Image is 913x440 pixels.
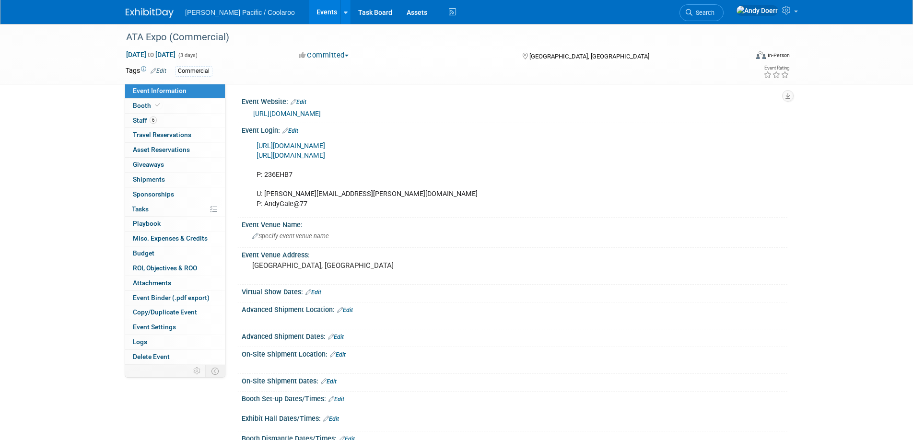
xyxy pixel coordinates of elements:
[125,128,225,142] a: Travel Reservations
[252,261,458,270] pre: [GEOGRAPHIC_DATA], [GEOGRAPHIC_DATA]
[126,8,174,18] img: ExhibitDay
[767,52,790,59] div: In-Person
[328,396,344,403] a: Edit
[126,50,176,59] span: [DATE] [DATE]
[692,9,714,16] span: Search
[150,116,157,124] span: 6
[125,173,225,187] a: Shipments
[242,248,787,260] div: Event Venue Address:
[189,365,206,377] td: Personalize Event Tab Strip
[133,131,191,139] span: Travel Reservations
[337,307,353,313] a: Edit
[125,187,225,202] a: Sponsorships
[206,365,225,377] td: Toggle Event Tabs
[763,66,789,70] div: Event Rating
[133,87,187,94] span: Event Information
[253,110,321,117] a: [URL][DOMAIN_NAME]
[125,158,225,172] a: Giveaways
[155,103,160,108] i: Booth reservation complete
[125,320,225,335] a: Event Settings
[257,142,325,150] a: [URL][DOMAIN_NAME]
[125,217,225,231] a: Playbook
[125,246,225,261] a: Budget
[257,151,325,160] a: [URL][DOMAIN_NAME]
[133,116,157,124] span: Staff
[250,137,682,214] div: P: 236EHB7 U: [PERSON_NAME][EMAIL_ADDRESS][PERSON_NAME][DOMAIN_NAME] P: AndyGale@77
[242,374,787,386] div: On-Site Shipment Dates:
[151,68,166,74] a: Edit
[125,114,225,128] a: Staff6
[185,9,295,16] span: [PERSON_NAME] Pacific / Coolaroo
[133,264,197,272] span: ROI, Objectives & ROO
[242,123,787,136] div: Event Login:
[242,411,787,424] div: Exhibit Hall Dates/Times:
[133,279,171,287] span: Attachments
[125,84,225,98] a: Event Information
[330,351,346,358] a: Edit
[282,127,298,134] a: Edit
[242,218,787,230] div: Event Venue Name:
[133,190,174,198] span: Sponsorships
[175,66,212,76] div: Commercial
[242,347,787,359] div: On-Site Shipment Location:
[133,353,170,360] span: Delete Event
[125,350,225,364] a: Delete Event
[305,289,321,296] a: Edit
[133,249,154,257] span: Budget
[323,416,339,422] a: Edit
[125,261,225,276] a: ROI, Objectives & ROO
[295,50,352,60] button: Committed
[242,285,787,297] div: Virtual Show Dates:
[133,220,161,227] span: Playbook
[146,51,155,58] span: to
[242,329,787,342] div: Advanced Shipment Dates:
[126,66,166,77] td: Tags
[125,202,225,217] a: Tasks
[242,302,787,315] div: Advanced Shipment Location:
[133,234,208,242] span: Misc. Expenses & Credits
[133,146,190,153] span: Asset Reservations
[133,323,176,331] span: Event Settings
[242,392,787,404] div: Booth Set-up Dates/Times:
[133,102,162,109] span: Booth
[679,4,724,21] a: Search
[242,94,787,107] div: Event Website:
[177,52,198,58] span: (3 days)
[133,161,164,168] span: Giveaways
[125,291,225,305] a: Event Binder (.pdf export)
[291,99,306,105] a: Edit
[529,53,649,60] span: [GEOGRAPHIC_DATA], [GEOGRAPHIC_DATA]
[125,276,225,290] a: Attachments
[691,50,790,64] div: Event Format
[133,338,147,346] span: Logs
[321,378,337,385] a: Edit
[125,335,225,349] a: Logs
[133,175,165,183] span: Shipments
[125,99,225,113] a: Booth
[123,29,733,46] div: ATA Expo (Commercial)
[132,205,149,213] span: Tasks
[736,5,778,16] img: Andy Doerr
[133,294,210,301] span: Event Binder (.pdf export)
[756,51,766,59] img: Format-Inperson.png
[252,232,329,240] span: Specify event venue name
[328,334,344,340] a: Edit
[125,305,225,320] a: Copy/Duplicate Event
[133,308,197,316] span: Copy/Duplicate Event
[125,232,225,246] a: Misc. Expenses & Credits
[125,143,225,157] a: Asset Reservations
